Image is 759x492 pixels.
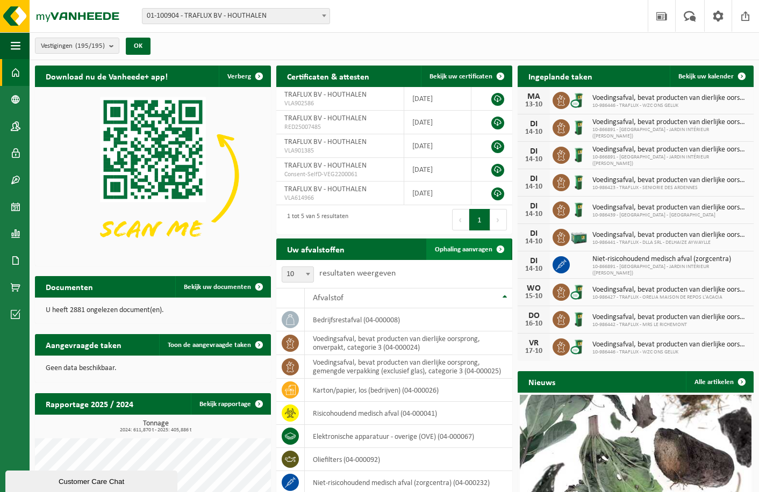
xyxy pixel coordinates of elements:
[284,162,367,170] span: TRAFLUX BV - HOUTHALEN
[35,276,104,297] h2: Documenten
[523,293,545,300] div: 15-10
[518,66,603,86] h2: Ingeplande taken
[404,134,471,158] td: [DATE]
[159,334,270,356] a: Toon de aangevraagde taken
[276,66,380,86] h2: Certificaten & attesten
[592,185,748,191] span: 10-986423 - TRAFLUX - SENIORIE DES ARDENNES
[523,211,545,218] div: 14-10
[429,73,492,80] span: Bekijk uw certificaten
[592,146,748,154] span: Voedingsafval, bevat producten van dierlijke oorsprong, onverpakt, categorie 3
[523,339,545,348] div: VR
[284,91,367,99] span: TRAFLUX BV - HOUTHALEN
[523,284,545,293] div: WO
[523,156,545,163] div: 14-10
[35,66,178,86] h2: Download nu de Vanheede+ app!
[570,282,588,300] img: WB-0140-CU
[686,371,753,393] a: Alle artikelen
[523,183,545,191] div: 14-10
[523,238,545,245] div: 14-10
[305,308,512,331] td: bedrijfsrestafval (04-000008)
[570,309,588,328] img: WB-0120-HPE-GN-01
[305,402,512,425] td: risicohoudend medisch afval (04-000041)
[305,355,512,379] td: voedingsafval, bevat producten van dierlijke oorsprong, gemengde verpakking (exclusief glas), cat...
[592,313,748,322] span: Voedingsafval, bevat producten van dierlijke oorsprong, onverpakt, categorie 3
[421,66,511,87] a: Bekijk uw certificaten
[592,349,748,356] span: 10-986446 - TRAFLUX - WZC ONS GELUK
[284,194,396,202] span: VLA614966
[570,90,588,108] img: WB-0140-CU
[592,255,748,264] span: Niet-risicohoudend medisch afval (zorgcentra)
[592,103,748,109] span: 10-986446 - TRAFLUX - WZC ONS GELUK
[570,200,588,218] img: WB-0120-HPE-GN-01
[168,342,251,349] span: Toon de aangevraagde taken
[592,240,748,246] span: 10-986441 - TRAFLUX - DLLA SRL - DELHAIZE AYWAYLLE
[592,231,748,240] span: Voedingsafval, bevat producten van dierlijke oorsprong, gemengde verpakking (exc...
[175,276,270,298] a: Bekijk uw documenten
[284,114,367,122] span: TRAFLUX BV - HOUTHALEN
[313,294,343,302] span: Afvalstof
[490,209,507,230] button: Next
[404,87,471,111] td: [DATE]
[592,154,748,167] span: 10-866891 - [GEOGRAPHIC_DATA] - JARDIN INTÉRIEUR ([PERSON_NAME])
[404,182,471,205] td: [DATE]
[570,145,588,163] img: WB-0120-HPE-GN-01
[523,348,545,355] div: 17-10
[319,269,396,278] label: resultaten weergeven
[592,127,748,140] span: 10-866891 - [GEOGRAPHIC_DATA] - JARDIN INTÉRIEUR ([PERSON_NAME])
[678,73,734,80] span: Bekijk uw kalender
[142,8,330,24] span: 01-100904 - TRAFLUX BV - HOUTHALEN
[523,175,545,183] div: DI
[41,38,105,54] span: Vestigingen
[523,128,545,136] div: 14-10
[592,264,748,277] span: 10-866891 - [GEOGRAPHIC_DATA] - JARDIN INTÉRIEUR ([PERSON_NAME])
[126,38,151,55] button: OK
[284,185,367,193] span: TRAFLUX BV - HOUTHALEN
[282,267,313,282] span: 10
[276,238,355,259] h2: Uw afvalstoffen
[227,73,251,80] span: Verberg
[404,158,471,182] td: [DATE]
[35,38,119,54] button: Vestigingen(195/195)
[523,312,545,320] div: DO
[523,120,545,128] div: DI
[40,420,271,433] h3: Tonnage
[592,118,748,127] span: Voedingsafval, bevat producten van dierlijke oorsprong, onverpakt, categorie 3
[282,266,314,283] span: 10
[426,238,511,260] a: Ophaling aanvragen
[523,265,545,273] div: 14-10
[523,320,545,328] div: 16-10
[469,209,490,230] button: 1
[570,118,588,136] img: WB-0120-HPE-GN-01
[284,99,396,108] span: VLA902586
[523,92,545,101] div: MA
[35,87,271,264] img: Download de VHEPlus App
[592,322,748,328] span: 10-986442 - TRAFLUX - MRS LE RICHEMONT
[570,227,588,245] img: PB-LB-0680-HPE-GN-01
[305,448,512,471] td: oliefilters (04-000092)
[523,229,545,238] div: DI
[184,284,251,291] span: Bekijk uw documenten
[523,257,545,265] div: DI
[592,94,748,103] span: Voedingsafval, bevat producten van dierlijke oorsprong, onverpakt, categorie 3
[435,246,492,253] span: Ophaling aanvragen
[404,111,471,134] td: [DATE]
[592,294,748,301] span: 10-986427 - TRAFLUX - ORELIA MAISON DE REPOS L'ACACIA
[46,365,260,372] p: Geen data beschikbaar.
[284,123,396,132] span: RED25007485
[191,393,270,415] a: Bekijk rapportage
[284,138,367,146] span: TRAFLUX BV - HOUTHALEN
[592,176,748,185] span: Voedingsafval, bevat producten van dierlijke oorsprong, onverpakt, categorie 3
[523,147,545,156] div: DI
[518,371,566,392] h2: Nieuws
[523,101,545,108] div: 13-10
[282,208,348,231] div: 1 tot 5 van 5 resultaten
[570,337,588,355] img: WB-0140-CU
[5,468,180,492] iframe: chat widget
[305,331,512,355] td: voedingsafval, bevat producten van dierlijke oorsprong, onverpakt, categorie 3 (04-000024)
[142,9,330,24] span: 01-100904 - TRAFLUX BV - HOUTHALEN
[75,42,105,49] count: (195/195)
[592,212,748,219] span: 10-986439 - [GEOGRAPHIC_DATA] - [GEOGRAPHIC_DATA]
[452,209,469,230] button: Previous
[40,428,271,433] span: 2024: 611,870 t - 2025: 405,886 t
